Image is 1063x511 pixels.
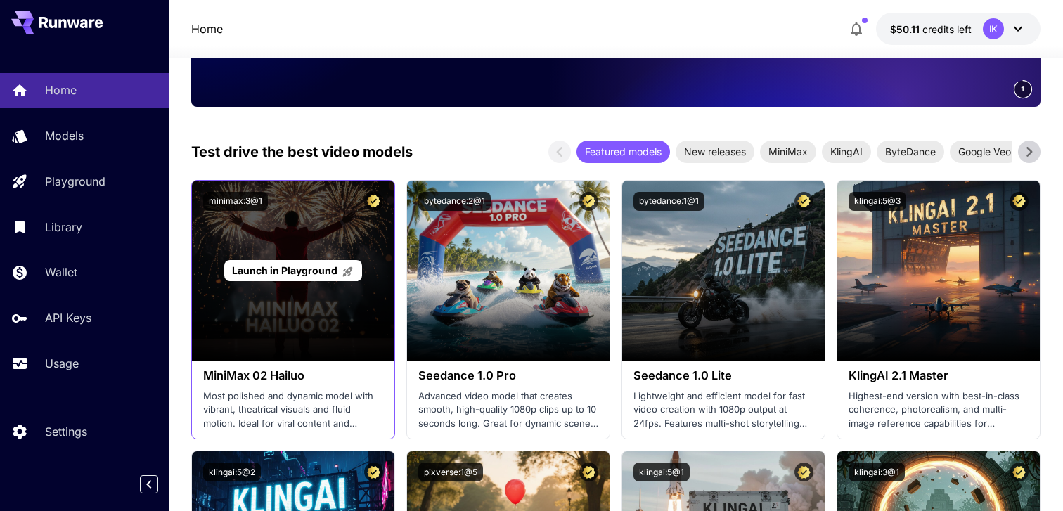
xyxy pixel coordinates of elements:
[418,369,598,382] h3: Seedance 1.0 Pro
[150,472,169,497] div: Collapse sidebar
[45,264,77,280] p: Wallet
[876,13,1041,45] button: $50.10812IK
[203,463,261,481] button: klingai:5@2
[1010,463,1029,481] button: Certified Model – Vetted for best performance and includes a commercial license.
[633,369,813,382] h3: Seedance 1.0 Lite
[407,181,610,361] img: alt
[224,260,361,282] a: Launch in Playground
[822,144,871,159] span: KlingAI
[890,23,922,35] span: $50.11
[45,219,82,235] p: Library
[579,463,598,481] button: Certified Model – Vetted for best performance and includes a commercial license.
[191,20,223,37] nav: breadcrumb
[576,144,670,159] span: Featured models
[203,389,383,431] p: Most polished and dynamic model with vibrant, theatrical visuals and fluid motion. Ideal for vira...
[191,20,223,37] a: Home
[232,264,337,276] span: Launch in Playground
[633,389,813,431] p: Lightweight and efficient model for fast video creation with 1080p output at 24fps. Features mult...
[849,192,906,211] button: klingai:5@3
[191,141,413,162] p: Test drive the best video models
[794,192,813,211] button: Certified Model – Vetted for best performance and includes a commercial license.
[633,192,704,211] button: bytedance:1@1
[794,463,813,481] button: Certified Model – Vetted for best performance and includes a commercial license.
[922,23,972,35] span: credits left
[983,18,1004,39] div: IK
[418,389,598,431] p: Advanced video model that creates smooth, high-quality 1080p clips up to 10 seconds long. Great f...
[364,192,383,211] button: Certified Model – Vetted for best performance and includes a commercial license.
[45,82,77,98] p: Home
[676,141,754,163] div: New releases
[579,192,598,211] button: Certified Model – Vetted for best performance and includes a commercial license.
[203,192,268,211] button: minimax:3@1
[760,141,816,163] div: MiniMax
[890,22,972,37] div: $50.10812
[849,389,1029,431] p: Highest-end version with best-in-class coherence, photorealism, and multi-image reference capabil...
[633,463,690,481] button: klingai:5@1
[203,369,383,382] h3: MiniMax 02 Hailuo
[1021,84,1025,94] span: 1
[950,141,1019,163] div: Google Veo
[837,181,1040,361] img: alt
[849,369,1029,382] h3: KlingAI 2.1 Master
[418,192,491,211] button: bytedance:2@1
[576,141,670,163] div: Featured models
[1010,192,1029,211] button: Certified Model – Vetted for best performance and includes a commercial license.
[877,144,944,159] span: ByteDance
[140,475,158,493] button: Collapse sidebar
[877,141,944,163] div: ByteDance
[45,173,105,190] p: Playground
[45,355,79,372] p: Usage
[45,309,91,326] p: API Keys
[950,144,1019,159] span: Google Veo
[849,463,905,481] button: klingai:3@1
[676,144,754,159] span: New releases
[622,181,825,361] img: alt
[760,144,816,159] span: MiniMax
[822,141,871,163] div: KlingAI
[418,463,483,481] button: pixverse:1@5
[364,463,383,481] button: Certified Model – Vetted for best performance and includes a commercial license.
[45,423,87,440] p: Settings
[45,127,84,144] p: Models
